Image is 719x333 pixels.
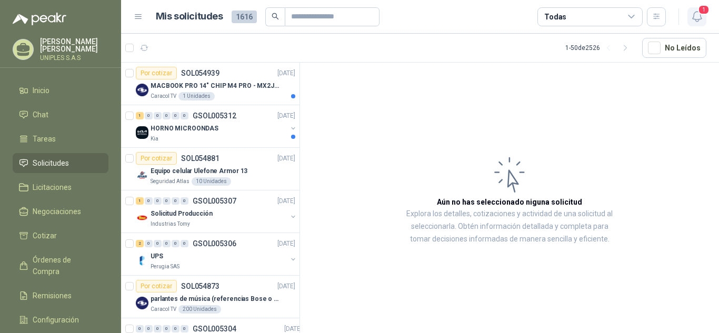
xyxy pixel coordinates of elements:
p: SOL054939 [181,69,219,77]
span: Chat [33,109,48,120]
p: UPS [151,251,163,261]
p: Perugia SAS [151,263,179,271]
span: Órdenes de Compra [33,254,98,277]
img: Company Logo [136,297,148,309]
span: Licitaciones [33,181,72,193]
img: Company Logo [136,254,148,267]
div: 0 [172,197,179,205]
a: Remisiones [13,286,108,306]
p: MACBOOK PRO 14" CHIP M4 PRO - MX2J3E/A [151,81,282,91]
p: [DATE] [277,111,295,121]
p: HORNO MICROONDAS [151,124,218,134]
a: Configuración [13,310,108,330]
a: Negociaciones [13,201,108,221]
img: Company Logo [136,126,148,139]
div: 0 [145,197,153,205]
p: [DATE] [277,154,295,164]
p: Equipo celular Ulefone Armor 13 [151,166,247,176]
h1: Mis solicitudes [156,9,223,24]
a: 1 0 0 0 0 0 GSOL005307[DATE] Company LogoSolicitud ProducciónIndustrias Tomy [136,195,297,228]
a: Tareas [13,129,108,149]
div: 2 [136,240,144,247]
p: UNIPLES S.A.S [40,55,108,61]
span: 1616 [232,11,257,23]
p: Caracol TV [151,92,176,100]
a: 1 0 0 0 0 0 GSOL005312[DATE] Company LogoHORNO MICROONDASKia [136,109,297,143]
button: No Leídos [642,38,706,58]
p: Solicitud Producción [151,209,213,219]
a: Por cotizarSOL054881[DATE] Company LogoEquipo celular Ulefone Armor 13Seguridad Atlas10 Unidades [121,148,299,190]
div: 1 [136,197,144,205]
p: [DATE] [277,239,295,249]
p: GSOL005304 [193,325,236,332]
div: 0 [163,112,171,119]
div: 0 [181,325,188,332]
a: Por cotizarSOL054939[DATE] Company LogoMACBOOK PRO 14" CHIP M4 PRO - MX2J3E/ACaracol TV1 Unidades [121,63,299,105]
p: [DATE] [277,281,295,291]
button: 1 [687,7,706,26]
div: 0 [154,112,162,119]
p: [PERSON_NAME] [PERSON_NAME] [40,38,108,53]
span: Tareas [33,133,56,145]
a: Solicitudes [13,153,108,173]
p: GSOL005312 [193,112,236,119]
span: 1 [698,5,710,15]
div: 0 [181,112,188,119]
div: 0 [145,325,153,332]
p: Kia [151,135,158,143]
div: 1 [136,112,144,119]
div: Todas [544,11,566,23]
div: 0 [181,240,188,247]
p: [DATE] [277,68,295,78]
div: 1 - 50 de 2526 [565,39,634,56]
div: Por cotizar [136,67,177,79]
span: search [272,13,279,20]
div: 0 [163,240,171,247]
h3: Aún no has seleccionado niguna solicitud [437,196,582,208]
p: SOL054881 [181,155,219,162]
div: 200 Unidades [178,305,221,314]
p: Industrias Tomy [151,220,190,228]
div: 0 [163,197,171,205]
img: Company Logo [136,169,148,181]
p: [DATE] [277,196,295,206]
span: Solicitudes [33,157,69,169]
span: Cotizar [33,230,57,241]
div: 0 [145,112,153,119]
div: 1 Unidades [178,92,215,100]
p: Caracol TV [151,305,176,314]
div: Por cotizar [136,280,177,292]
div: 0 [172,112,179,119]
div: Por cotizar [136,152,177,165]
div: 0 [172,240,179,247]
img: Logo peakr [13,13,66,25]
div: 0 [181,197,188,205]
span: Negociaciones [33,206,81,217]
div: 0 [136,325,144,332]
span: Inicio [33,85,49,96]
a: Órdenes de Compra [13,250,108,281]
img: Company Logo [136,211,148,224]
a: Chat [13,105,108,125]
a: Por cotizarSOL054873[DATE] Company Logoparlantes de música (referencias Bose o Alexa) CON MARCACI... [121,276,299,318]
a: Licitaciones [13,177,108,197]
a: Inicio [13,80,108,100]
div: 0 [154,240,162,247]
div: 0 [163,325,171,332]
div: 10 Unidades [192,177,231,186]
img: Company Logo [136,84,148,96]
span: Configuración [33,314,79,326]
p: GSOL005307 [193,197,236,205]
div: 0 [154,325,162,332]
a: Cotizar [13,226,108,246]
div: 0 [145,240,153,247]
p: GSOL005306 [193,240,236,247]
div: 0 [154,197,162,205]
p: SOL054873 [181,282,219,290]
p: Explora los detalles, cotizaciones y actividad de una solicitud al seleccionarla. Obtén informaci... [405,208,614,246]
a: 2 0 0 0 0 0 GSOL005306[DATE] Company LogoUPSPerugia SAS [136,237,297,271]
span: Remisiones [33,290,72,301]
p: Seguridad Atlas [151,177,189,186]
div: 0 [172,325,179,332]
p: parlantes de música (referencias Bose o Alexa) CON MARCACION 1 LOGO (Mas datos en el adjunto) [151,294,282,304]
